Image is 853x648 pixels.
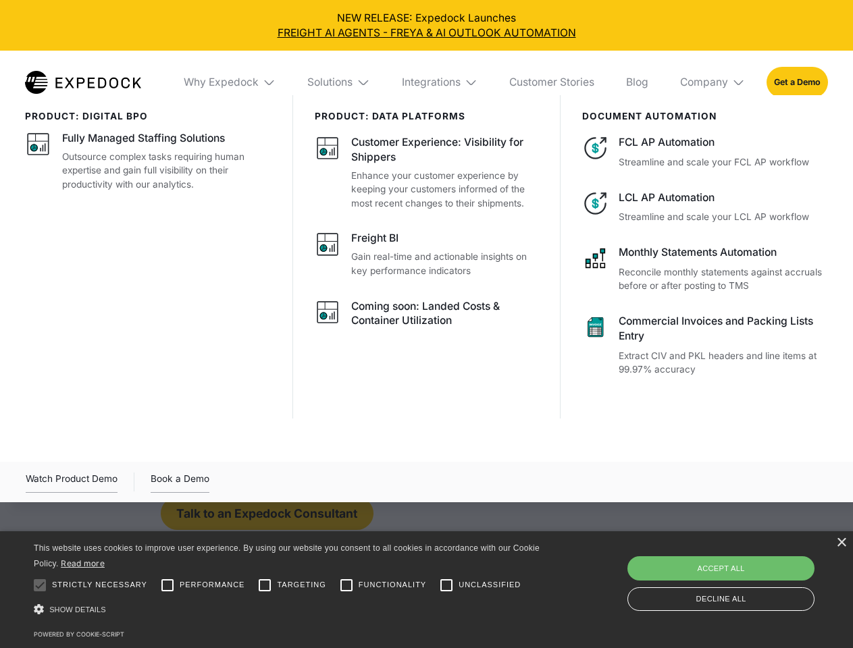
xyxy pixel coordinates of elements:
span: Performance [180,579,245,591]
span: This website uses cookies to improve user experience. By using our website you consent to all coo... [34,543,540,568]
a: Book a Demo [151,471,209,493]
div: Integrations [402,76,461,89]
div: Fully Managed Staffing Solutions [62,131,225,146]
div: document automation [582,111,828,122]
span: Show details [49,605,106,614]
a: Commercial Invoices and Packing Lists EntryExtract CIV and PKL headers and line items at 99.97% a... [582,314,828,377]
p: Streamline and scale your FCL AP workflow [619,155,827,169]
p: Reconcile monthly statements against accruals before or after posting to TMS [619,265,827,293]
div: PRODUCT: data platforms [315,111,540,122]
div: LCL AP Automation [619,190,827,205]
iframe: Chat Widget [628,502,853,648]
a: Coming soon: Landed Costs & Container Utilization [315,299,540,333]
div: Show details [34,601,544,619]
p: Extract CIV and PKL headers and line items at 99.97% accuracy [619,349,827,377]
div: Integrations [391,51,488,114]
div: Why Expedock [184,76,259,89]
div: Commercial Invoices and Packing Lists Entry [619,314,827,344]
p: Streamline and scale your LCL AP workflow [619,210,827,224]
a: Freight BIGain real-time and actionable insights on key performance indicators [315,231,540,277]
a: Customer Experience: Visibility for ShippersEnhance your customer experience by keeping your cust... [315,135,540,210]
div: product: digital bpo [25,111,272,122]
a: Blog [615,51,658,114]
span: Targeting [277,579,326,591]
div: Coming soon: Landed Costs & Container Utilization [351,299,539,329]
div: FCL AP Automation [619,135,827,150]
div: Freight BI [351,231,398,246]
a: Monthly Statements AutomationReconcile monthly statements against accruals before or after postin... [582,245,828,293]
span: Functionality [359,579,426,591]
span: Strictly necessary [52,579,147,591]
a: Get a Demo [767,67,828,97]
div: Why Expedock [173,51,286,114]
div: Company [669,51,756,114]
div: Solutions [297,51,381,114]
a: Read more [61,558,105,568]
a: Fully Managed Staffing SolutionsOutsource complex tasks requiring human expertise and gain full v... [25,131,272,191]
p: Enhance your customer experience by keeping your customers informed of the most recent changes to... [351,169,539,211]
a: Customer Stories [498,51,604,114]
div: Monthly Statements Automation [619,245,827,260]
a: LCL AP AutomationStreamline and scale your LCL AP workflow [582,190,828,224]
a: FREIGHT AI AGENTS - FREYA & AI OUTLOOK AUTOMATION [11,26,843,40]
div: NEW RELEASE: Expedock Launches [11,11,843,40]
div: Solutions [307,76,353,89]
div: Watch Product Demo [26,471,118,493]
div: Customer Experience: Visibility for Shippers [351,135,539,165]
p: Gain real-time and actionable insights on key performance indicators [351,250,539,277]
a: open lightbox [26,471,118,493]
div: Company [680,76,728,89]
span: Unclassified [459,579,521,591]
a: Powered by cookie-script [34,630,124,638]
a: FCL AP AutomationStreamline and scale your FCL AP workflow [582,135,828,169]
p: Outsource complex tasks requiring human expertise and gain full visibility on their productivity ... [62,150,272,192]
